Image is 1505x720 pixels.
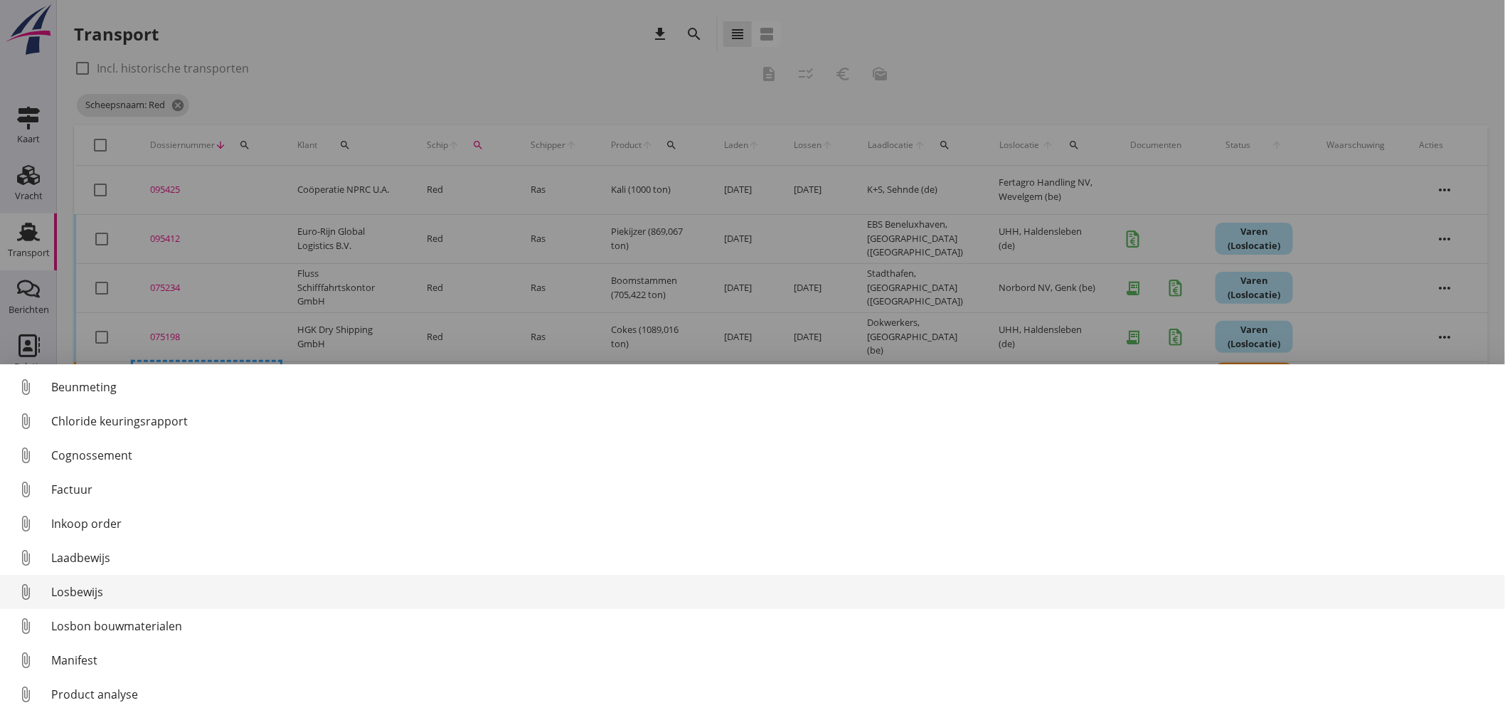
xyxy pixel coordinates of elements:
i: attach_file [14,478,37,501]
div: Product analyse [51,686,1494,703]
div: Manifest [51,652,1494,669]
div: Losbewijs [51,583,1494,600]
i: attach_file [14,444,37,467]
i: attach_file [14,376,37,398]
div: Laadbewijs [51,549,1494,566]
div: Inkoop order [51,515,1494,532]
i: attach_file [14,649,37,672]
div: Losbon bouwmaterialen [51,618,1494,635]
div: Chloride keuringsrapport [51,413,1494,430]
i: attach_file [14,410,37,433]
i: attach_file [14,581,37,603]
i: attach_file [14,512,37,535]
i: attach_file [14,683,37,706]
i: attach_file [14,546,37,569]
div: Cognossement [51,447,1494,464]
div: Beunmeting [51,378,1494,396]
i: attach_file [14,615,37,637]
div: Factuur [51,481,1494,498]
